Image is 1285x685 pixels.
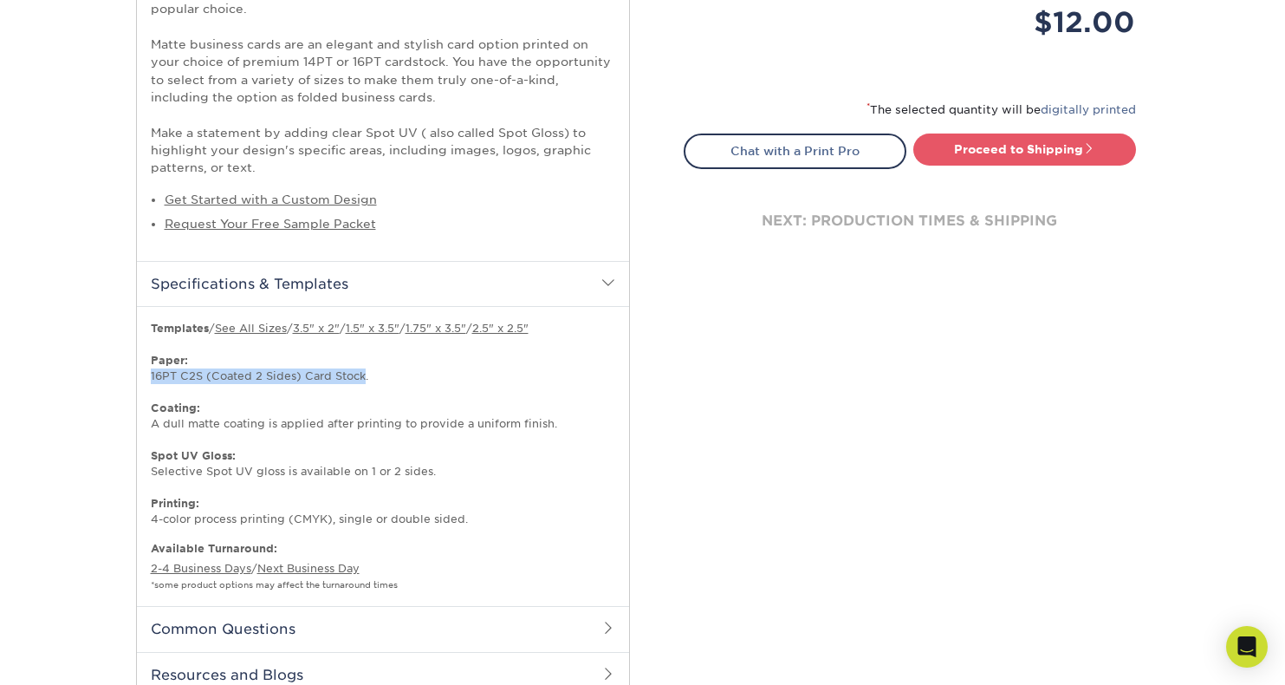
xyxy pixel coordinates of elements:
[684,134,906,168] a: Chat with a Print Pro
[913,134,1136,165] a: Proceed to Shipping
[215,322,287,335] a: See All Sizes
[923,2,1135,43] div: $12.00
[137,606,629,651] h2: Common Questions
[1226,626,1268,668] div: Open Intercom Messenger
[151,542,277,555] b: Available Turnaround:
[137,261,629,306] h2: Specifications & Templates
[472,322,529,335] a: 2.5" x 2.5"
[151,321,615,527] p: / / / / / 16PT C2S (Coated 2 Sides) Card Stock. A dull matte coating is applied after printing to...
[165,192,377,206] a: Get Started with a Custom Design
[346,322,399,335] a: 1.5" x 3.5"
[151,541,615,592] p: /
[866,103,1136,116] small: The selected quantity will be
[257,562,360,575] a: Next Business Day
[684,169,1136,273] div: next: production times & shipping
[151,449,236,462] strong: Spot UV Gloss:
[151,580,398,590] small: *some product options may affect the turnaround times
[1041,103,1136,116] a: digitally printed
[151,497,199,510] strong: Printing:
[151,562,251,575] a: 2-4 Business Days
[165,217,376,231] a: Request Your Free Sample Packet
[151,401,200,414] strong: Coating:
[406,322,466,335] a: 1.75" x 3.5"
[151,354,188,367] strong: Paper:
[151,322,209,335] b: Templates
[293,322,340,335] a: 3.5" x 2"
